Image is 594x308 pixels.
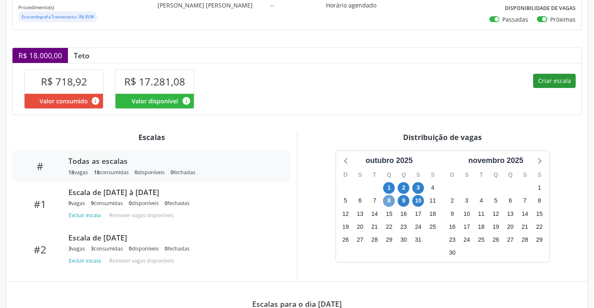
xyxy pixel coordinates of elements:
small: Procedimento(s) [18,4,54,10]
div: -- [270,1,315,10]
div: R$ 18.000,00 [13,48,68,63]
span: segunda-feira, 10 de novembro de 2025 [461,208,473,220]
span: sexta-feira, 17 de outubro de 2025 [412,208,424,220]
span: quinta-feira, 27 de novembro de 2025 [504,234,516,245]
span: 9 [91,200,94,207]
label: Passadas [502,15,528,24]
div: consumidas [94,169,129,176]
label: Próximas [550,15,576,24]
span: segunda-feira, 27 de outubro de 2025 [354,234,366,245]
span: sábado, 15 de novembro de 2025 [534,208,545,220]
div: consumidas [91,200,123,207]
span: domingo, 12 de outubro de 2025 [340,208,351,220]
span: segunda-feira, 24 de novembro de 2025 [461,234,473,245]
span: sábado, 18 de outubro de 2025 [427,208,439,220]
span: quarta-feira, 19 de novembro de 2025 [490,221,501,233]
span: sexta-feira, 10 de outubro de 2025 [412,195,424,207]
span: domingo, 30 de novembro de 2025 [446,247,458,259]
div: S [459,168,474,181]
span: quinta-feira, 2 de outubro de 2025 [398,182,409,194]
span: domingo, 2 de novembro de 2025 [446,195,458,207]
span: segunda-feira, 6 de outubro de 2025 [354,195,366,207]
div: Q [396,168,411,181]
span: terça-feira, 21 de outubro de 2025 [369,221,381,233]
div: T [474,168,489,181]
label: Disponibilidade de vagas [505,2,576,15]
div: novembro 2025 [465,155,526,166]
span: quarta-feira, 26 de novembro de 2025 [490,234,501,245]
small: Ecocardiografia Transtoracica - R$ 39,94 [22,14,94,20]
span: quinta-feira, 6 de novembro de 2025 [504,195,516,207]
span: segunda-feira, 13 de outubro de 2025 [354,208,366,220]
span: 0 [165,245,168,252]
span: terça-feira, 25 de novembro de 2025 [476,234,487,245]
div: Q [382,168,396,181]
span: quarta-feira, 29 de outubro de 2025 [383,234,395,245]
span: quarta-feira, 5 de novembro de 2025 [490,195,501,207]
div: Escala de [DATE] [68,233,279,242]
span: quarta-feira, 15 de outubro de 2025 [383,208,395,220]
div: Q [489,168,503,181]
span: terça-feira, 18 de novembro de 2025 [476,221,487,233]
i: Valor disponível para agendamentos feitos para este serviço [182,96,191,105]
div: #2 [18,243,63,255]
span: domingo, 19 de outubro de 2025 [340,221,351,233]
span: Valor consumido [40,97,88,105]
div: D [445,168,460,181]
span: terça-feira, 14 de outubro de 2025 [369,208,381,220]
span: sábado, 25 de outubro de 2025 [427,221,439,233]
button: Excluir escala [68,210,104,221]
div: consumidas [91,245,123,252]
span: terça-feira, 4 de novembro de 2025 [476,195,487,207]
div: S [518,168,532,181]
button: Criar escala [533,74,576,88]
span: sexta-feira, 21 de novembro de 2025 [519,221,531,233]
span: segunda-feira, 17 de novembro de 2025 [461,221,473,233]
div: outubro 2025 [362,155,416,166]
span: 9 [68,200,71,207]
span: domingo, 16 de novembro de 2025 [446,221,458,233]
span: segunda-feira, 20 de outubro de 2025 [354,221,366,233]
div: Escala de [DATE] à [DATE] [68,188,279,197]
div: Escalas [12,133,291,142]
span: quarta-feira, 12 de novembro de 2025 [490,208,501,220]
span: 3 [91,245,94,252]
span: quinta-feira, 30 de outubro de 2025 [398,234,409,245]
div: S [426,168,440,181]
div: fechadas [165,245,190,252]
div: fechadas [165,200,190,207]
button: Excluir escala [68,255,104,266]
span: R$ 718,92 [41,75,87,88]
span: sexta-feira, 3 de outubro de 2025 [412,182,424,194]
span: domingo, 5 de outubro de 2025 [340,195,351,207]
span: sábado, 22 de novembro de 2025 [534,221,545,233]
div: #1 [18,198,63,210]
div: S [532,168,547,181]
span: quarta-feira, 1 de outubro de 2025 [383,182,395,194]
span: quarta-feira, 22 de outubro de 2025 [383,221,395,233]
div: vagas [68,200,85,207]
div: disponíveis [129,200,159,207]
span: sexta-feira, 31 de outubro de 2025 [412,234,424,245]
span: segunda-feira, 3 de novembro de 2025 [461,195,473,207]
span: sábado, 29 de novembro de 2025 [534,234,545,245]
span: 0 [135,169,138,176]
span: sexta-feira, 24 de outubro de 2025 [412,221,424,233]
span: sexta-feira, 14 de novembro de 2025 [519,208,531,220]
div: disponíveis [135,169,165,176]
span: domingo, 26 de outubro de 2025 [340,234,351,245]
span: R$ 17.281,08 [124,75,185,88]
div: Q [503,168,518,181]
div: Todas as escalas [68,156,279,165]
span: 0 [170,169,173,176]
div: [PERSON_NAME] [PERSON_NAME] [158,1,258,10]
div: Teto [68,51,95,60]
span: Valor disponível [132,97,178,105]
span: domingo, 9 de novembro de 2025 [446,208,458,220]
span: terça-feira, 11 de novembro de 2025 [476,208,487,220]
span: quinta-feira, 9 de outubro de 2025 [398,195,409,207]
span: sábado, 1 de novembro de 2025 [534,182,545,194]
span: sexta-feira, 28 de novembro de 2025 [519,234,531,245]
div: T [367,168,382,181]
div: vagas [68,245,85,252]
